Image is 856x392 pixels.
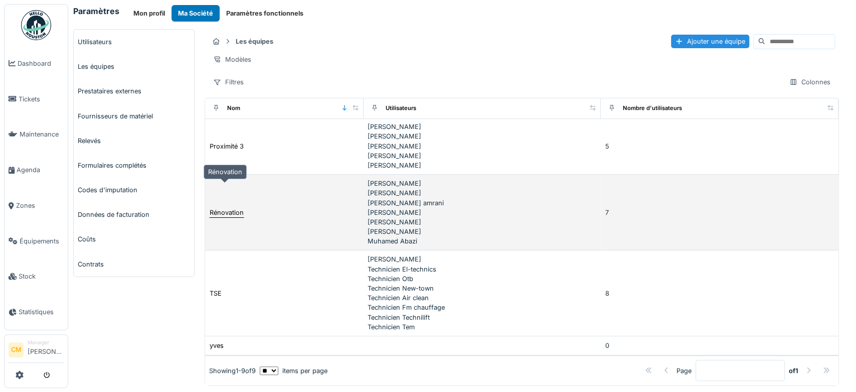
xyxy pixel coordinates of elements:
div: Ajouter une équipe [671,35,749,48]
button: Mon profil [127,5,172,22]
a: Fournisseurs de matériel [74,104,194,128]
div: TSE [210,289,222,298]
span: Technicien El-technics [368,266,436,273]
span: Tickets [19,94,64,104]
span: [PERSON_NAME] amrani [368,199,444,207]
div: Rénovation [204,165,247,179]
span: Technicien Otb [368,275,413,283]
span: Technicien Technilift [368,314,430,321]
span: [PERSON_NAME] [368,209,421,216]
span: [PERSON_NAME] [368,180,421,187]
a: Maintenance [5,117,68,153]
span: [PERSON_NAME] [368,255,421,263]
a: Statistiques [5,294,68,330]
span: [PERSON_NAME] [368,143,421,150]
span: Statistiques [19,307,64,317]
strong: Les équipes [232,37,277,46]
span: Technicien Fm chauffage [368,304,445,311]
a: Stock [5,259,68,295]
span: Technicien Tem [368,323,415,331]
a: Coûts [74,227,194,251]
div: Page [676,366,692,375]
div: Colonnes [785,75,835,89]
div: 5 [605,142,834,151]
div: Proximité 3 [210,142,244,151]
span: [PERSON_NAME] [368,228,421,235]
span: Stock [19,272,64,281]
div: Manager [28,339,64,346]
button: Ma Société [172,5,220,22]
a: Tickets [5,81,68,117]
span: [PERSON_NAME] [368,123,421,130]
a: Agenda [5,152,68,188]
span: [PERSON_NAME] [368,162,421,169]
span: [PERSON_NAME] [368,152,421,160]
div: Showing 1 - 9 of 9 [209,366,256,375]
a: CM Manager[PERSON_NAME] [9,339,64,363]
div: Nom [227,104,240,112]
a: Données de facturation [74,202,194,227]
a: Codes d'imputation [74,178,194,202]
span: [PERSON_NAME] [368,133,421,140]
span: Équipements [20,236,64,246]
div: Nombre d'utilisateurs [623,104,682,112]
strong: of 1 [789,366,798,375]
a: Les équipes [74,54,194,79]
a: Équipements [5,223,68,259]
img: Badge_color-CXgf-gQk.svg [21,10,51,40]
span: Maintenance [20,129,64,139]
div: 7 [605,208,834,217]
div: items per page [260,366,327,375]
span: Agenda [17,165,64,175]
span: [PERSON_NAME] [368,218,421,226]
li: CM [9,342,24,357]
span: Muhamed Abazi [368,237,417,245]
button: Paramètres fonctionnels [220,5,310,22]
div: Modèles [209,52,256,67]
div: yves [210,341,224,350]
span: [PERSON_NAME] [368,189,421,197]
div: Filtres [209,75,248,89]
span: Technicien New-town [368,285,434,292]
div: 0 [605,341,834,350]
a: Contrats [74,252,194,277]
a: Formulaires complétés [74,153,194,178]
span: Technicien Air clean [368,294,429,302]
div: 8 [605,289,834,298]
div: Rénovation [210,208,244,217]
li: [PERSON_NAME] [28,339,64,360]
div: Utilisateurs [386,104,416,112]
span: Zones [16,201,64,210]
a: Relevés [74,128,194,153]
span: Dashboard [18,59,64,68]
a: Dashboard [5,46,68,81]
h6: Paramètres [73,7,119,16]
a: Utilisateurs [74,30,194,54]
a: Zones [5,188,68,223]
a: Prestataires externes [74,79,194,103]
